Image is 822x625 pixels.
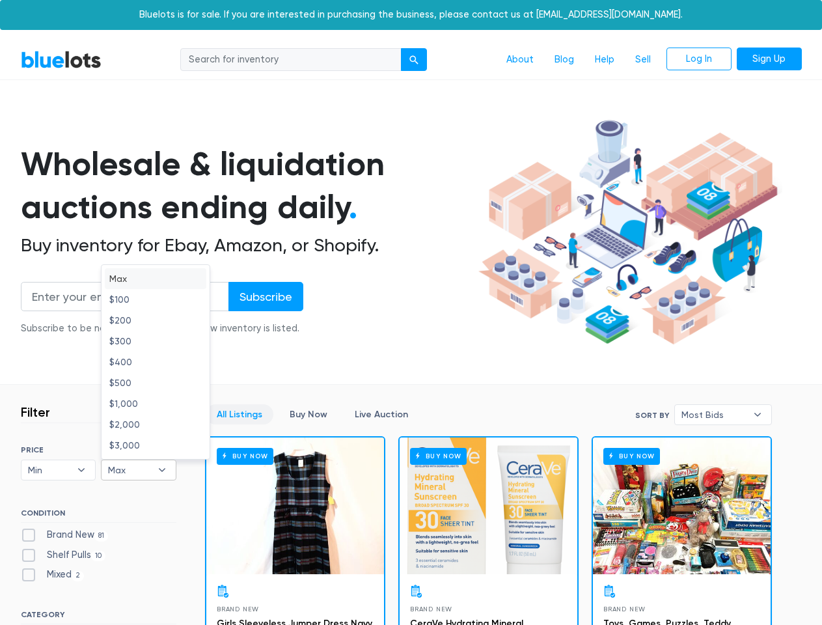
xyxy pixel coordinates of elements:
[21,143,474,229] h1: Wholesale & liquidation auctions ending daily
[105,352,206,372] li: $400
[68,460,95,480] b: ▾
[279,404,338,424] a: Buy Now
[21,548,106,562] label: Shelf Pulls
[21,508,176,523] h6: CONDITION
[206,404,273,424] a: All Listings
[400,437,577,574] a: Buy Now
[217,605,259,613] span: Brand New
[72,571,85,581] span: 2
[217,448,273,464] h6: Buy Now
[635,410,669,421] label: Sort By
[603,448,660,464] h6: Buy Now
[410,448,467,464] h6: Buy Now
[105,372,206,393] li: $500
[94,531,109,541] span: 81
[410,605,452,613] span: Brand New
[228,282,303,311] input: Subscribe
[21,50,102,69] a: BlueLots
[105,310,206,331] li: $200
[474,114,782,351] img: hero-ee84e7d0318cb26816c560f6b4441b76977f77a177738b4e94f68c95b2b83dbb.png
[21,528,109,542] label: Brand New
[744,405,771,424] b: ▾
[21,445,176,454] h6: PRICE
[21,610,176,624] h6: CATEGORY
[625,48,661,72] a: Sell
[737,48,802,71] a: Sign Up
[91,551,106,561] span: 10
[544,48,584,72] a: Blog
[603,605,646,613] span: Brand New
[206,437,384,574] a: Buy Now
[21,404,50,420] h3: Filter
[344,404,419,424] a: Live Auction
[593,437,771,574] a: Buy Now
[180,48,402,72] input: Search for inventory
[105,331,206,352] li: $300
[105,435,206,456] li: $3,000
[28,460,71,480] span: Min
[666,48,732,71] a: Log In
[496,48,544,72] a: About
[21,568,85,582] label: Mixed
[105,268,206,289] li: Max
[349,187,357,227] span: .
[148,460,176,480] b: ▾
[21,234,474,257] h2: Buy inventory for Ebay, Amazon, or Shopify.
[108,460,151,480] span: Max
[21,282,229,311] input: Enter your email address
[105,393,206,414] li: $1,000
[681,405,747,424] span: Most Bids
[105,289,206,310] li: $100
[105,414,206,435] li: $2,000
[21,322,303,336] div: Subscribe to be notified via email when new inventory is listed.
[584,48,625,72] a: Help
